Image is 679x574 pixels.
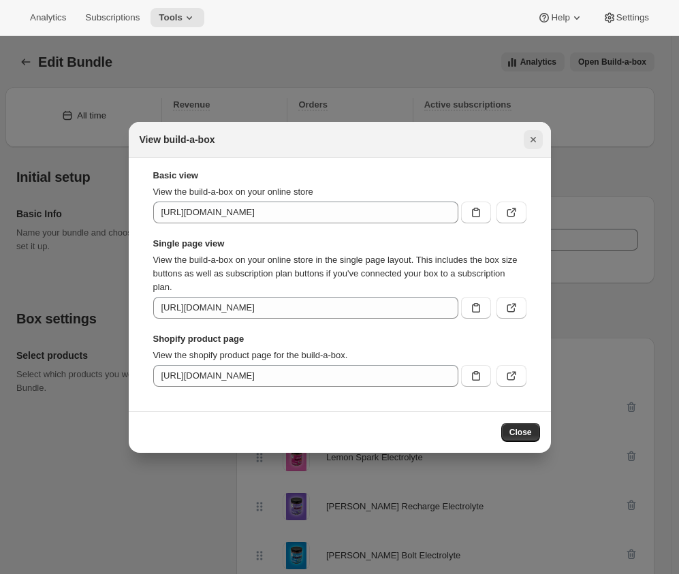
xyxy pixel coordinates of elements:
[140,133,215,146] h2: View build-a-box
[22,8,74,27] button: Analytics
[85,12,140,23] span: Subscriptions
[159,12,183,23] span: Tools
[30,12,66,23] span: Analytics
[595,8,657,27] button: Settings
[524,130,543,149] button: Close
[153,185,526,199] p: View the build-a-box on your online store
[153,253,526,294] p: View the build-a-box on your online store in the single page layout. This includes the box size b...
[153,237,526,251] strong: Single page view
[153,349,526,362] p: View the shopify product page for the build-a-box.
[551,12,569,23] span: Help
[153,169,526,182] strong: Basic view
[509,427,532,438] span: Close
[501,423,540,442] button: Close
[151,8,204,27] button: Tools
[616,12,649,23] span: Settings
[529,8,591,27] button: Help
[153,332,526,346] strong: Shopify product page
[77,8,148,27] button: Subscriptions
